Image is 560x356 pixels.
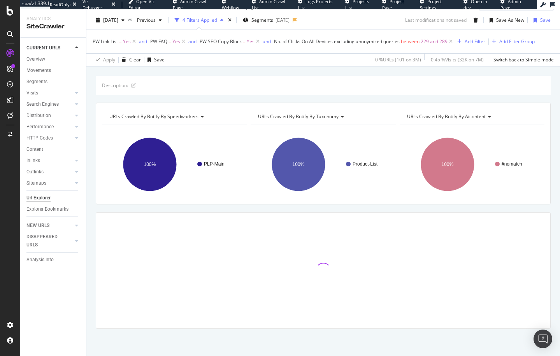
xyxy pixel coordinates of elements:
text: 100% [441,162,453,167]
span: = [119,38,122,45]
a: Visits [26,89,73,97]
svg: A chart. [102,131,247,198]
div: Save As New [496,17,524,23]
span: Yes [123,36,131,47]
div: Open Intercom Messenger [534,330,552,348]
div: Last modifications not saved [405,17,467,23]
div: [DATE] [276,17,290,23]
button: Clear [119,54,141,66]
button: Add Filter Group [489,37,535,46]
div: Analysis Info [26,256,54,264]
span: Webflow [222,5,239,10]
a: Segments [26,78,81,86]
span: Previous [134,17,156,23]
text: 100% [144,162,156,167]
div: Clear [129,56,141,63]
h4: URLs Crawled By Botify By taxonomy [256,110,388,123]
div: 0 % URLs ( 101 on 3M ) [375,56,421,63]
button: Save [530,14,551,26]
div: DISAPPEARED URLS [26,233,66,249]
button: Previous [134,14,165,26]
a: Analysis Info [26,256,81,264]
div: Content [26,145,43,154]
a: Sitemaps [26,179,73,187]
div: times [226,16,233,24]
a: Performance [26,123,73,131]
div: Visits [26,89,38,97]
button: Save [144,54,165,66]
div: Inlinks [26,157,40,165]
span: No. of Clicks On All Devices excluding anonymized queries [274,38,400,45]
div: Performance [26,123,54,131]
div: HTTP Codes [26,134,53,142]
a: Movements [26,66,81,75]
a: Outlinks [26,168,73,176]
span: PW FAQ [150,38,167,45]
div: Apply [103,56,115,63]
span: URLs Crawled By Botify By taxonomy [258,113,339,120]
text: #nomatch [502,161,522,167]
span: PW SEO Copy Block [200,38,242,45]
div: 4 Filters Applied [183,17,217,23]
div: Overview [26,55,45,63]
div: Save [154,56,165,63]
button: and [263,38,271,45]
svg: A chart. [251,131,395,198]
a: Search Engines [26,100,73,108]
h4: URLs Crawled By Botify By aicontent [406,110,537,123]
a: CURRENT URLS [26,44,73,52]
span: between [401,38,420,45]
span: 229 and 289 [421,36,448,47]
button: Apply [93,54,115,66]
span: PW Link List [93,38,118,45]
div: ReadOnly: [50,2,71,8]
button: Switch back to Simple mode [490,54,554,66]
span: Yes [172,36,180,47]
button: Save As New [486,14,524,26]
a: HTTP Codes [26,134,73,142]
span: URLs Crawled By Botify By speedworkers [109,113,198,120]
a: Inlinks [26,157,73,165]
button: and [188,38,197,45]
span: 2025 Sep. 27th [103,17,118,23]
span: URLs Crawled By Botify By aicontent [407,113,486,120]
button: Add Filter [454,37,485,46]
button: Segments[DATE] [240,14,293,26]
div: Description: [102,82,128,89]
h4: URLs Crawled By Botify By speedworkers [108,110,240,123]
span: Yes [247,36,255,47]
div: NEW URLS [26,222,49,230]
a: NEW URLS [26,222,73,230]
a: DISAPPEARED URLS [26,233,73,249]
div: CURRENT URLS [26,44,60,52]
div: Add Filter [465,38,485,45]
div: Distribution [26,112,51,120]
div: Movements [26,66,51,75]
div: 0.45 % Visits ( 32K on 7M ) [431,56,484,63]
div: Sitemaps [26,179,46,187]
span: = [243,38,246,45]
a: Content [26,145,81,154]
span: = [169,38,171,45]
span: vs [128,16,134,23]
svg: A chart. [400,131,544,198]
div: Analytics [26,16,80,22]
button: 4 Filters Applied [172,14,226,26]
a: Overview [26,55,81,63]
div: Save [540,17,551,23]
div: Explorer Bookmarks [26,205,68,213]
div: Segments [26,78,47,86]
div: Outlinks [26,168,44,176]
div: Url Explorer [26,194,51,202]
div: Search Engines [26,100,59,108]
div: and [139,38,147,45]
span: Segments [251,17,273,23]
a: Explorer Bookmarks [26,205,81,213]
text: Product-List [353,161,378,167]
text: PLP-Main [204,161,225,167]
